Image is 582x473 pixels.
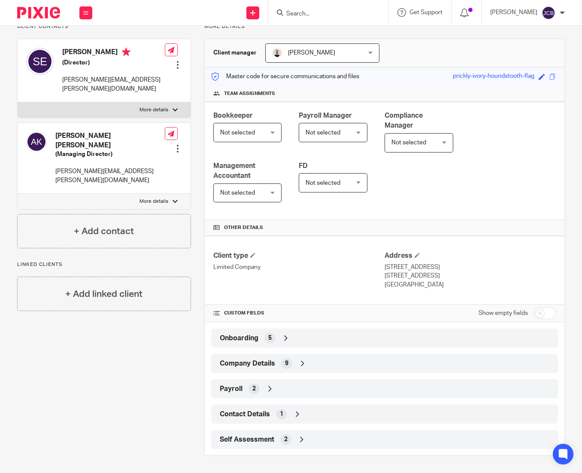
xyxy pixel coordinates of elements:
p: [STREET_ADDRESS] [385,263,556,272]
i: Primary [122,48,130,56]
span: Team assignments [224,90,275,97]
h4: [PERSON_NAME] [62,48,165,58]
h4: + Add contact [74,225,134,238]
img: Andy2022.png [272,48,282,58]
h5: (Managing Director) [55,150,165,159]
p: [PERSON_NAME][EMAIL_ADDRESS][PERSON_NAME][DOMAIN_NAME] [55,167,165,185]
h4: CUSTOM FIELDS [213,310,385,317]
p: More details [204,23,565,30]
span: Onboarding [220,334,258,343]
span: Not selected [220,130,255,136]
span: 5 [268,334,272,342]
img: Pixie [17,7,60,18]
span: Management Accountant [213,162,255,179]
span: Get Support [409,9,443,15]
span: 1 [280,410,283,418]
p: Limited Company [213,263,385,272]
img: svg%3E [542,6,555,20]
h4: Address [385,251,556,260]
span: Compliance Manager [385,112,423,129]
h3: Client manager [213,49,257,57]
p: Linked clients [17,261,191,268]
span: 2 [284,435,288,444]
p: [PERSON_NAME] [490,8,537,17]
h4: [PERSON_NAME] [PERSON_NAME] [55,131,165,150]
label: Show empty fields [479,309,528,317]
span: Not selected [220,190,255,196]
span: Not selected [306,180,340,186]
span: FD [299,162,308,169]
span: Not selected [391,140,426,146]
span: Contact Details [220,410,270,419]
p: [PERSON_NAME][EMAIL_ADDRESS][PERSON_NAME][DOMAIN_NAME] [62,76,165,93]
input: Search [285,10,363,18]
span: Other details [224,224,263,231]
p: More details [139,107,168,113]
span: Company Details [220,359,275,368]
span: Payroll Manager [299,112,352,119]
div: prickly-ivory-houndstooth-flag [453,72,534,82]
span: Bookkeeper [213,112,253,119]
p: Client contacts [17,23,191,30]
span: 9 [285,359,288,368]
p: More details [139,198,168,205]
span: 2 [252,385,256,393]
h4: Client type [213,251,385,260]
span: Self Assessment [220,435,274,444]
span: Not selected [306,130,340,136]
p: Master code for secure communications and files [211,72,359,81]
h5: (Director) [62,58,165,67]
img: svg%3E [26,131,47,152]
p: [GEOGRAPHIC_DATA] [385,281,556,289]
h4: + Add linked client [65,287,142,301]
span: [PERSON_NAME] [288,50,335,56]
span: Payroll [220,385,242,394]
p: [STREET_ADDRESS] [385,272,556,280]
img: svg%3E [26,48,54,75]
